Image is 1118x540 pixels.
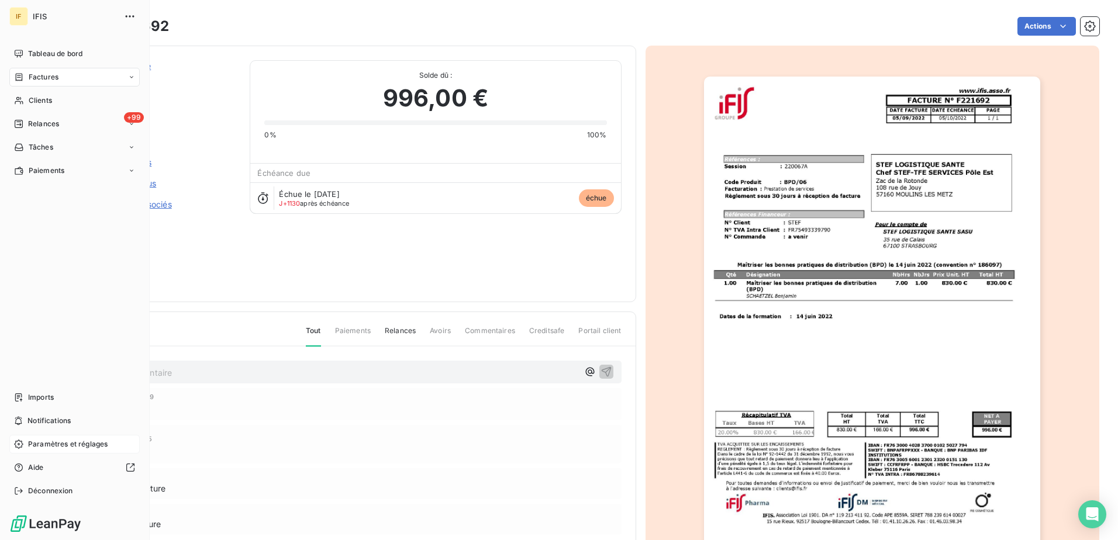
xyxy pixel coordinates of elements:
div: Open Intercom Messenger [1078,500,1106,528]
span: Aide [28,462,44,473]
a: Aide [9,458,140,477]
span: Échéance due [257,168,310,178]
span: Avoirs [430,326,451,345]
span: Imports [28,392,54,403]
span: +99 [124,112,144,123]
span: Paiements [29,165,64,176]
span: Paiements [335,326,371,345]
span: Relances [28,119,59,129]
span: après échéance [279,200,349,207]
span: Tableau de bord [28,49,82,59]
span: Échue le [DATE] [279,189,339,199]
span: Clients [29,95,52,106]
span: Commentaires [465,326,515,345]
span: Relances [385,326,416,345]
span: J+1130 [279,199,300,207]
span: échue [579,189,614,207]
span: Paramètres et réglages [28,439,108,449]
span: 996,00 € [383,81,488,116]
span: Portail client [578,326,621,345]
span: Tâches [29,142,53,153]
span: Factures [29,72,58,82]
span: 100% [587,130,607,140]
span: Tout [306,326,321,347]
span: Notifications [27,416,71,426]
span: 0% [264,130,276,140]
div: IF [9,7,28,26]
span: Déconnexion [28,486,73,496]
img: Logo LeanPay [9,514,82,533]
span: IFIS [33,12,117,21]
span: Solde dû : [264,70,606,81]
span: Creditsafe [529,326,565,345]
span: STEF [92,74,236,84]
button: Actions [1017,17,1076,36]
